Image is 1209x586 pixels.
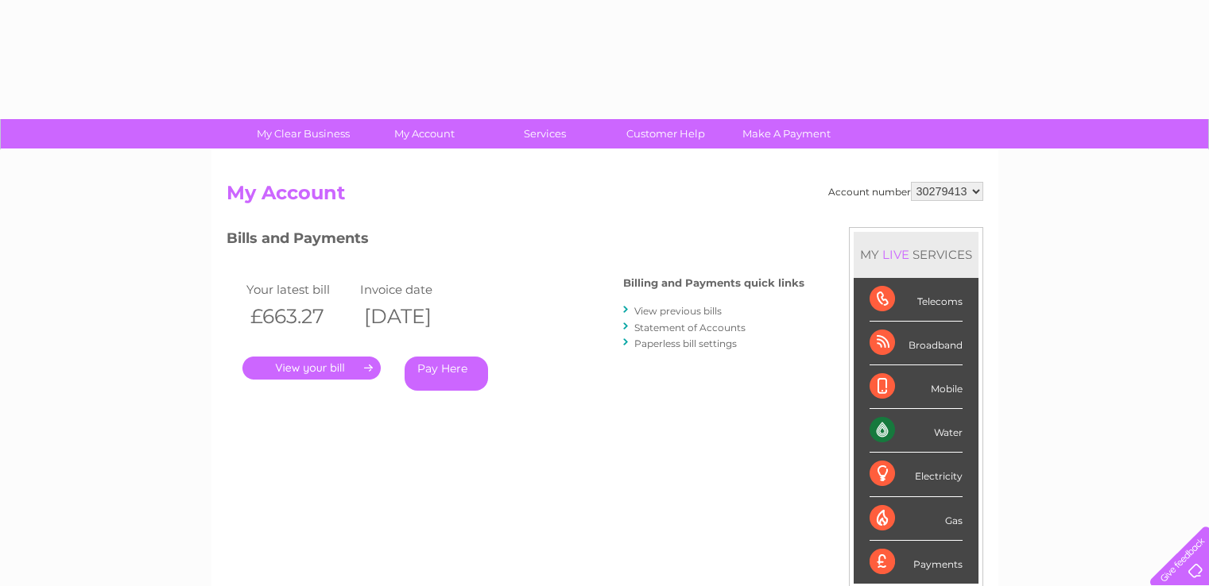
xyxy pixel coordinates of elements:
[870,322,963,365] div: Broadband
[721,119,852,148] a: Make A Payment
[870,453,963,496] div: Electricity
[242,300,357,333] th: £663.27
[870,497,963,541] div: Gas
[634,337,737,349] a: Paperless bill settings
[634,305,722,317] a: View previous bills
[870,278,963,322] div: Telecoms
[634,322,746,333] a: Statement of Accounts
[356,300,471,333] th: [DATE]
[854,232,978,277] div: MY SERVICES
[828,182,983,201] div: Account number
[405,357,488,391] a: Pay Here
[242,357,381,380] a: .
[870,365,963,409] div: Mobile
[356,279,471,300] td: Invoice date
[227,182,983,212] h2: My Account
[479,119,610,148] a: Services
[870,541,963,584] div: Payments
[870,409,963,453] div: Water
[623,277,804,289] h4: Billing and Payments quick links
[227,227,804,255] h3: Bills and Payments
[879,247,913,262] div: LIVE
[358,119,490,148] a: My Account
[238,119,369,148] a: My Clear Business
[600,119,731,148] a: Customer Help
[242,279,357,300] td: Your latest bill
